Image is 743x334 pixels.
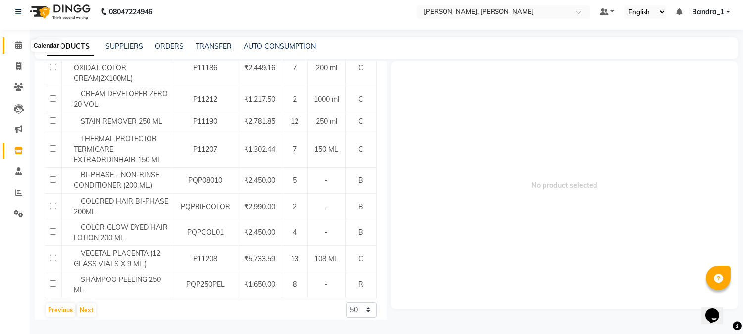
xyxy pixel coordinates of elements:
[316,117,337,126] span: 250 ml
[47,38,94,56] a: PRODUCTS
[291,254,298,263] span: 13
[314,95,339,104] span: 1000 ml
[293,176,297,185] span: 5
[325,280,328,289] span: -
[325,176,328,185] span: -
[325,202,328,211] span: -
[74,53,162,83] span: COLOR BACK CORRECT. OXIDAT. COLOR CREAM(2X100ML)
[244,95,275,104] span: ₹1,217.50
[74,134,161,164] span: THERMAL PROTECTOR TERMICARE EXTRAORDINHAIR 150 ML
[74,197,168,216] span: COLORED HAIR BI-PHASE 200ML
[74,223,168,242] span: COLOR GLOW DYED HAIR LOTION 200 ML
[692,7,724,17] span: Bandra_1
[74,249,160,268] span: VEGETAL PLACENTA (12 GLASS VIALS X 9 ML.)
[196,42,232,51] a: TRANSFER
[105,42,143,51] a: SUPPLIERS
[193,63,217,72] span: P11186
[244,202,275,211] span: ₹2,990.00
[358,176,363,185] span: B
[155,42,184,51] a: ORDERS
[293,95,297,104] span: 2
[316,63,337,72] span: 200 ml
[358,95,363,104] span: C
[46,303,75,317] button: Previous
[244,254,275,263] span: ₹5,733.59
[293,63,297,72] span: 7
[81,117,162,126] span: STAIN REMOVER 250 ML
[193,117,217,126] span: P11190
[358,280,363,289] span: R
[74,170,159,190] span: BI-PHASE - NON-RINSE CONDITIONER (200 ML.)
[187,228,224,237] span: PQPCOL01
[325,228,328,237] span: -
[244,63,275,72] span: ₹2,449.16
[293,202,297,211] span: 2
[358,145,363,154] span: C
[244,117,275,126] span: ₹2,781.85
[193,254,217,263] span: P11208
[188,176,222,185] span: PQP08010
[244,280,275,289] span: ₹1,650.00
[244,228,275,237] span: ₹2,450.00
[293,145,297,154] span: 7
[293,228,297,237] span: 4
[314,254,338,263] span: 108 ML
[193,95,217,104] span: P11212
[186,280,225,289] span: PQP250PEL
[358,228,363,237] span: B
[193,145,217,154] span: P11207
[358,202,363,211] span: B
[244,176,275,185] span: ₹2,450.00
[31,40,61,52] div: Calendar
[358,117,363,126] span: C
[74,275,161,294] span: SHAMPOO PEELING 250 ML
[181,202,230,211] span: PQPBIFCOLOR
[291,117,298,126] span: 12
[701,294,733,324] iframe: chat widget
[74,89,168,109] span: CREAM DEVELOPER ZERO 20 VOL.
[77,303,96,317] button: Next
[391,61,739,309] span: No product selected
[358,63,363,72] span: C
[314,145,338,154] span: 150 ML
[293,280,297,289] span: 8
[244,42,316,51] a: AUTO CONSUMPTION
[244,145,275,154] span: ₹1,302.44
[358,254,363,263] span: C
